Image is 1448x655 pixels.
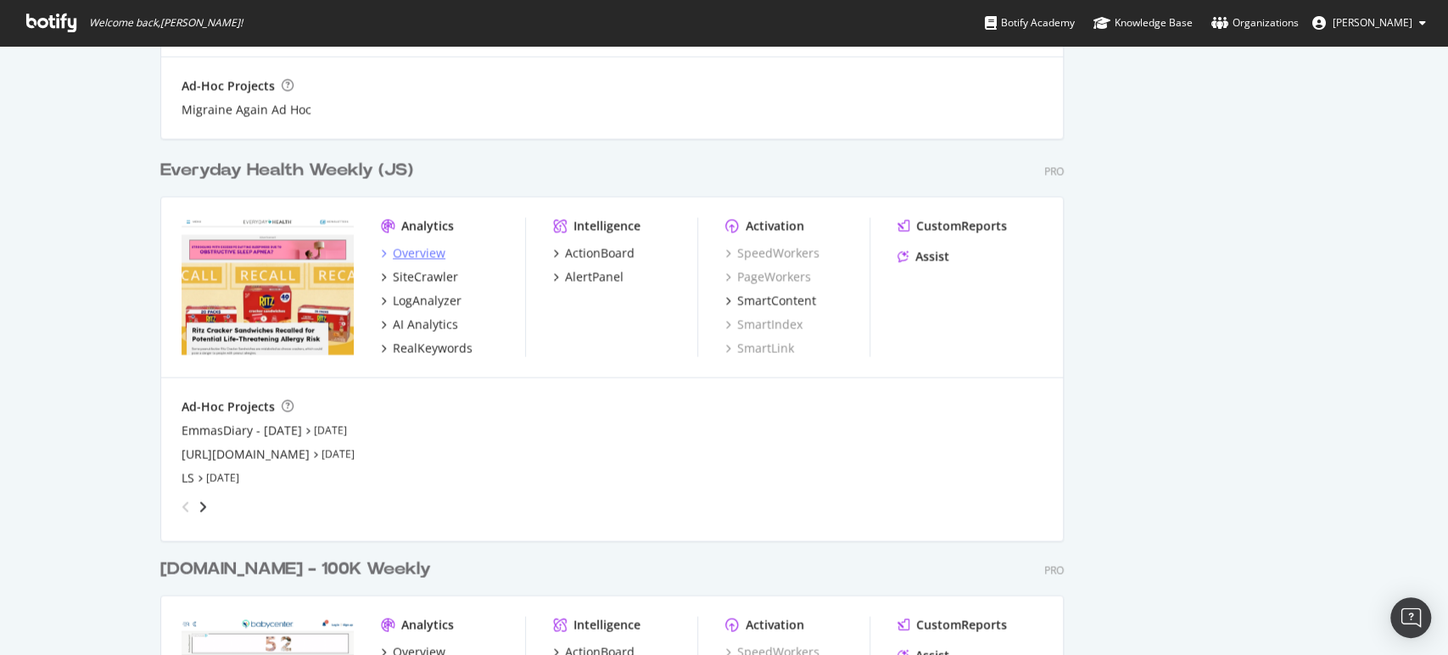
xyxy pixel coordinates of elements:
[182,469,194,486] a: LS
[381,339,472,356] a: RealKeywords
[182,77,275,94] div: Ad-Hoc Projects
[160,557,438,581] a: [DOMAIN_NAME] - 100K Weekly
[1211,14,1299,31] div: Organizations
[565,244,635,261] div: ActionBoard
[314,423,347,437] a: [DATE]
[182,101,311,118] a: Migraine Again Ad Hoc
[381,268,458,285] a: SiteCrawler
[206,470,239,484] a: [DATE]
[915,248,949,265] div: Assist
[746,616,804,633] div: Activation
[553,244,635,261] a: ActionBoard
[897,248,949,265] a: Assist
[381,292,461,309] a: LogAnalyzer
[725,244,819,261] a: SpeedWorkers
[565,268,623,285] div: AlertPanel
[1390,597,1431,638] div: Open Intercom Messenger
[160,557,431,581] div: [DOMAIN_NAME] - 100K Weekly
[725,339,794,356] a: SmartLink
[89,16,243,30] span: Welcome back, [PERSON_NAME] !
[1044,164,1064,178] div: Pro
[1299,9,1440,36] button: [PERSON_NAME]
[1093,14,1193,31] div: Knowledge Base
[746,217,804,234] div: Activation
[553,268,623,285] a: AlertPanel
[401,616,454,633] div: Analytics
[916,616,1007,633] div: CustomReports
[160,158,413,182] div: Everyday Health Weekly (JS)
[725,268,811,285] a: PageWorkers
[393,268,458,285] div: SiteCrawler
[393,292,461,309] div: LogAnalyzer
[916,217,1007,234] div: CustomReports
[197,498,209,515] div: angle-right
[175,493,197,520] div: angle-left
[573,217,640,234] div: Intelligence
[182,398,275,415] div: Ad-Hoc Projects
[182,217,354,355] img: everydayhealth.com
[160,158,420,182] a: Everyday Health Weekly (JS)
[725,292,816,309] a: SmartContent
[897,616,1007,633] a: CustomReports
[381,244,445,261] a: Overview
[182,422,302,439] a: EmmasDiary - [DATE]
[182,445,310,462] a: [URL][DOMAIN_NAME]
[393,339,472,356] div: RealKeywords
[321,446,355,461] a: [DATE]
[1044,563,1064,577] div: Pro
[381,316,458,333] a: AI Analytics
[401,217,454,234] div: Analytics
[897,217,1007,234] a: CustomReports
[393,316,458,333] div: AI Analytics
[393,244,445,261] div: Overview
[725,316,802,333] a: SmartIndex
[737,292,816,309] div: SmartContent
[985,14,1075,31] div: Botify Academy
[1333,15,1412,30] span: Tushar Malviya
[573,616,640,633] div: Intelligence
